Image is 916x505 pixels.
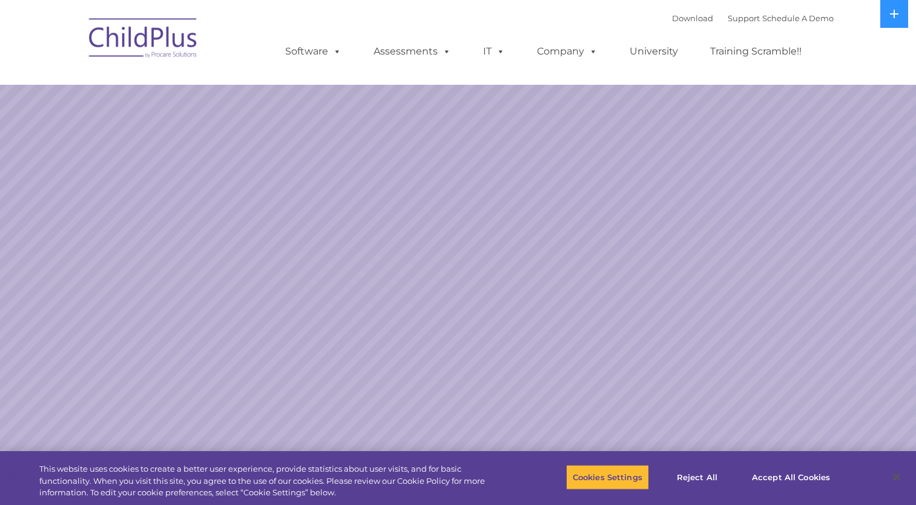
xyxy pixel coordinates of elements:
a: Company [525,39,610,64]
button: Reject All [659,464,735,490]
a: University [618,39,690,64]
a: Support [728,13,760,23]
button: Cookies Settings [566,464,649,490]
a: Download [672,13,713,23]
a: Software [273,39,354,64]
img: ChildPlus by Procare Solutions [83,10,204,70]
a: Assessments [361,39,463,64]
button: Close [883,464,910,490]
div: This website uses cookies to create a better user experience, provide statistics about user visit... [39,463,504,499]
button: Accept All Cookies [745,464,837,490]
a: IT [471,39,517,64]
a: Schedule A Demo [762,13,834,23]
a: Training Scramble!! [698,39,814,64]
font: | [672,13,834,23]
